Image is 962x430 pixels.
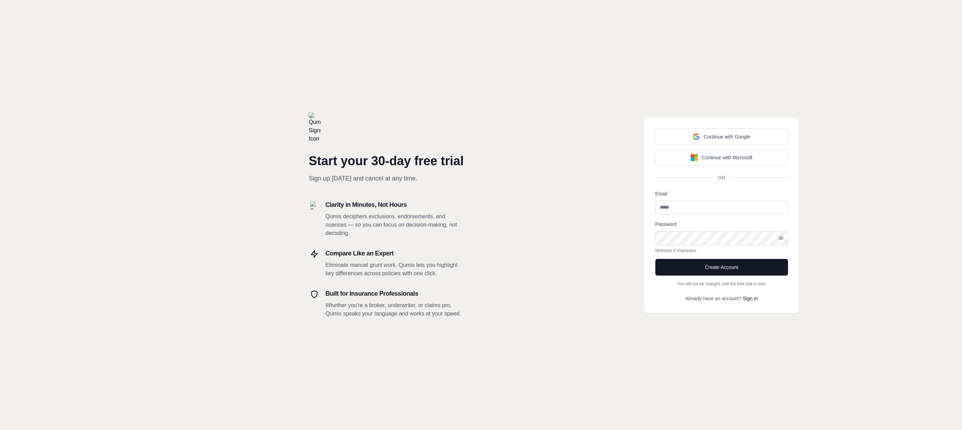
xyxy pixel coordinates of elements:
[693,133,750,140] div: Continue with Google
[655,281,788,287] p: You will not be charged until the free trial is over
[325,212,464,237] p: Qumis deciphers exclusions, endorsements, and nuances — so you can focus on decision-making, not ...
[712,174,731,181] span: OR
[309,112,321,143] img: Qumis Signup Icon
[691,154,753,161] div: Continue with Microsoft
[325,301,464,318] p: Whether you're a broker, underwriter, or claims pro, Qumis speaks your language and works at your...
[325,248,464,258] h3: Compare Like an Expert
[655,295,788,302] p: Already have an account?
[655,128,788,145] button: Continue with Google
[309,154,464,168] h1: Start your 30-day free trial
[310,201,318,210] img: Search Icon
[325,261,464,278] p: Eliminate manual grunt work. Qumis lets you highlight key differences across policies with one cl...
[655,221,677,227] label: Password
[655,191,667,196] label: Email
[743,296,758,301] a: Sign in
[655,259,788,276] button: Create Account
[655,248,788,253] p: Minimum 8 characters.
[325,289,464,298] h3: Built for Insurance Professionals
[325,200,464,210] h3: Clarity in Minutes, Not Hours
[309,174,464,183] p: Sign up [DATE] and cancel at any time.
[655,149,788,166] button: Continue with Microsoft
